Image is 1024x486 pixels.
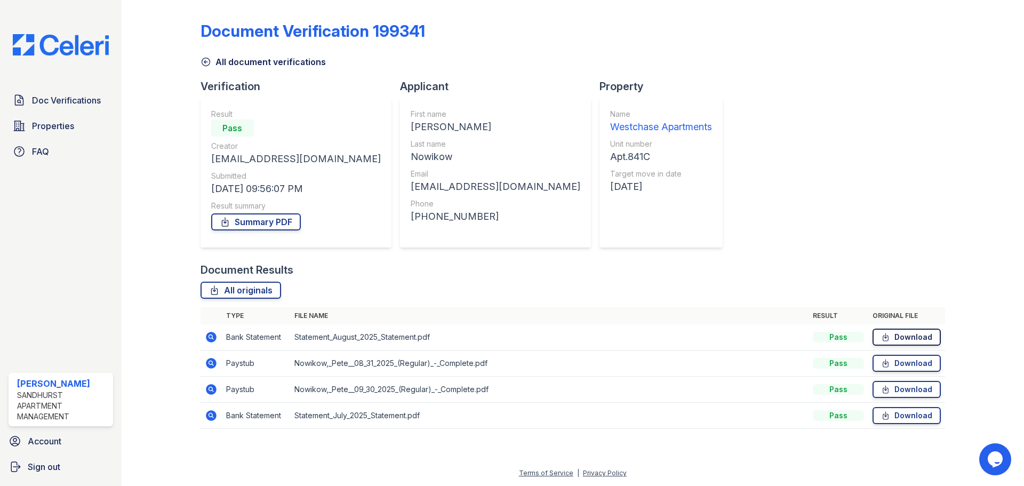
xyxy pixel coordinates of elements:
a: Name Westchase Apartments [610,109,712,134]
td: Nowikow,_Pete__08_31_2025_(Regular)_-_Complete.pdf [290,350,809,377]
div: Westchase Apartments [610,119,712,134]
th: Result [809,307,868,324]
div: Creator [211,141,381,152]
img: CE_Logo_Blue-a8612792a0a2168367f1c8372b55b34899dd931a85d93a1a3d3e32e68fde9ad4.png [4,34,117,55]
div: Last name [411,139,580,149]
span: Sign out [28,460,60,473]
div: [PERSON_NAME] [411,119,580,134]
a: Summary PDF [211,213,301,230]
div: Phone [411,198,580,209]
a: Privacy Policy [583,469,627,477]
a: All originals [201,282,281,299]
a: Doc Verifications [9,90,113,111]
td: Paystub [222,350,290,377]
th: File name [290,307,809,324]
a: Account [4,431,117,452]
div: Pass [813,358,864,369]
td: Bank Statement [222,324,290,350]
div: Apt.841C [610,149,712,164]
a: Download [873,355,941,372]
div: Sandhurst Apartment Management [17,390,109,422]
div: [PHONE_NUMBER] [411,209,580,224]
div: Target move in date [610,169,712,179]
div: | [577,469,579,477]
a: Download [873,381,941,398]
div: Document Results [201,262,293,277]
span: Properties [32,119,74,132]
th: Original file [868,307,945,324]
div: Pass [813,410,864,421]
a: Download [873,329,941,346]
div: [EMAIL_ADDRESS][DOMAIN_NAME] [211,152,381,166]
a: Terms of Service [519,469,573,477]
div: Pass [211,119,254,137]
a: Sign out [4,456,117,477]
div: Verification [201,79,400,94]
div: [DATE] [610,179,712,194]
div: Submitted [211,171,381,181]
span: Doc Verifications [32,94,101,107]
div: Applicant [400,79,599,94]
div: [PERSON_NAME] [17,377,109,390]
div: Pass [813,332,864,342]
div: Result summary [211,201,381,211]
a: Download [873,407,941,424]
div: Email [411,169,580,179]
td: Nowikow,_Pete__09_30_2025_(Regular)_-_Complete.pdf [290,377,809,403]
a: Properties [9,115,113,137]
th: Type [222,307,290,324]
iframe: chat widget [979,443,1013,475]
div: First name [411,109,580,119]
div: [DATE] 09:56:07 PM [211,181,381,196]
td: Statement_July_2025_Statement.pdf [290,403,809,429]
div: Pass [813,384,864,395]
div: Nowikow [411,149,580,164]
div: Result [211,109,381,119]
a: FAQ [9,141,113,162]
div: Property [599,79,731,94]
div: Document Verification 199341 [201,21,425,41]
div: Name [610,109,712,119]
a: All document verifications [201,55,326,68]
div: Unit number [610,139,712,149]
div: [EMAIL_ADDRESS][DOMAIN_NAME] [411,179,580,194]
span: FAQ [32,145,49,158]
span: Account [28,435,61,448]
td: Bank Statement [222,403,290,429]
td: Statement_August_2025_Statement.pdf [290,324,809,350]
td: Paystub [222,377,290,403]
